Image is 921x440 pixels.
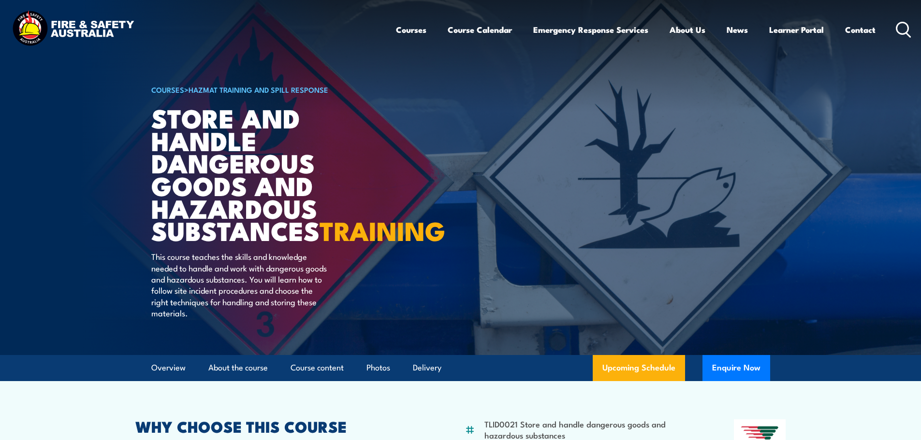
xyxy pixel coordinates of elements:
[593,355,685,381] a: Upcoming Schedule
[448,17,512,43] a: Course Calendar
[151,106,390,241] h1: Store And Handle Dangerous Goods and Hazardous Substances
[151,84,390,95] h6: >
[727,17,748,43] a: News
[151,355,186,381] a: Overview
[291,355,344,381] a: Course content
[135,419,418,433] h2: WHY CHOOSE THIS COURSE
[151,84,184,95] a: COURSES
[396,17,426,43] a: Courses
[702,355,770,381] button: Enquire Now
[769,17,824,43] a: Learner Portal
[320,210,445,250] strong: TRAINING
[366,355,390,381] a: Photos
[189,84,328,95] a: HAZMAT Training and Spill Response
[151,251,328,318] p: This course teaches the skills and knowledge needed to handle and work with dangerous goods and h...
[413,355,441,381] a: Delivery
[845,17,876,43] a: Contact
[670,17,705,43] a: About Us
[533,17,648,43] a: Emergency Response Services
[208,355,268,381] a: About the course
